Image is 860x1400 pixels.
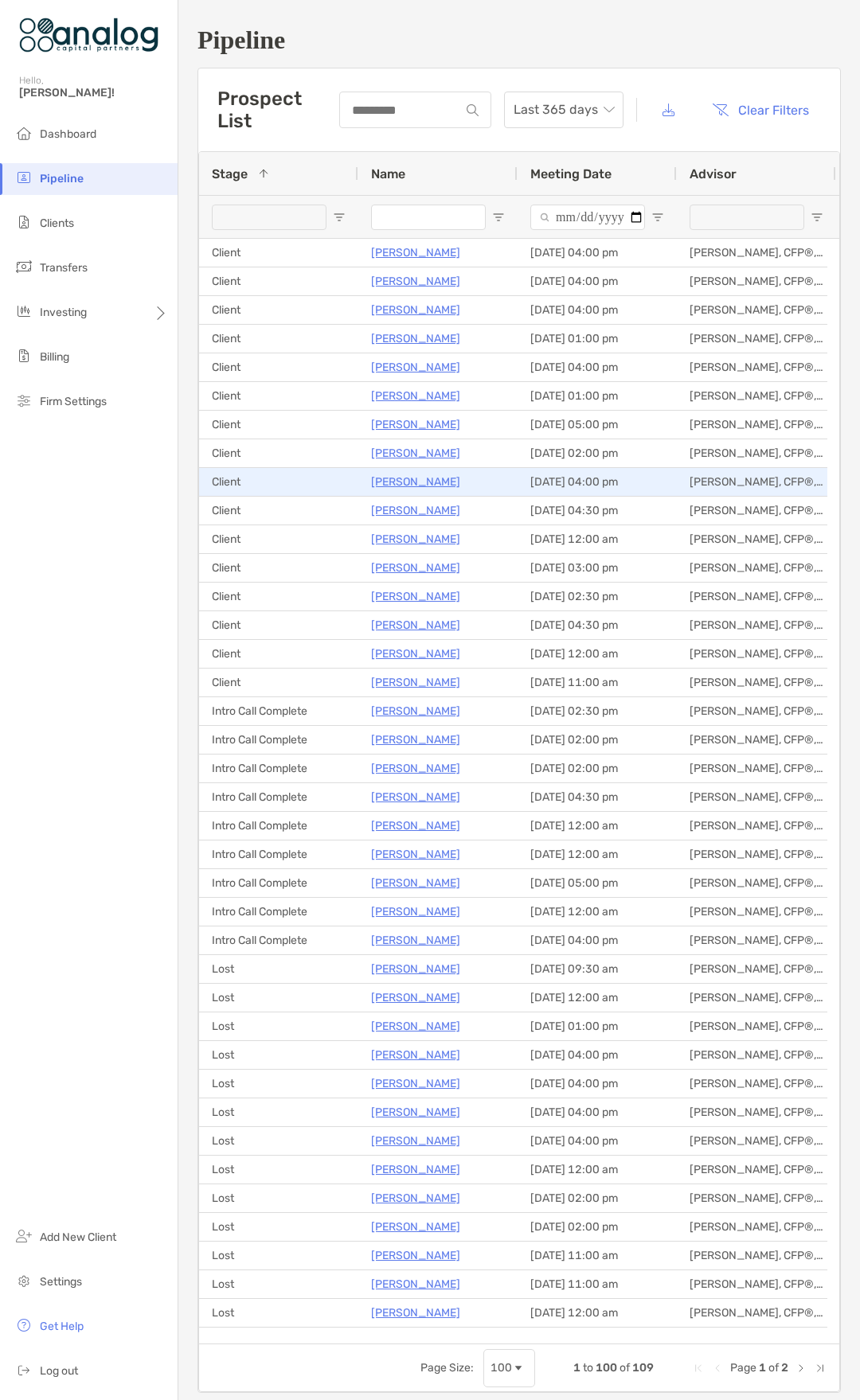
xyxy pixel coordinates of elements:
[199,640,358,668] div: Client
[677,611,836,639] div: [PERSON_NAME], CFP®, CPA/PFS, CDFA
[518,669,677,696] div: [DATE] 11:00 am
[518,1156,677,1184] div: [DATE] 12:00 am
[518,468,677,496] div: [DATE] 04:00 pm
[518,697,677,725] div: [DATE] 02:30 pm
[518,1098,677,1126] div: [DATE] 04:00 pm
[371,673,460,692] a: [PERSON_NAME]
[40,216,74,230] span: Clients
[199,611,358,639] div: Client
[371,472,460,492] p: [PERSON_NAME]
[677,812,836,840] div: [PERSON_NAME], CFP®, CPA/PFS, CDFA
[730,1361,756,1375] span: Page
[14,213,33,232] img: clients icon
[40,306,87,319] span: Investing
[690,166,737,181] span: Advisor
[371,501,460,521] p: [PERSON_NAME]
[781,1361,788,1375] span: 2
[371,816,460,836] p: [PERSON_NAME]
[371,271,460,291] a: [PERSON_NAME]
[677,583,836,610] div: [PERSON_NAME], CFP®, CPA/PFS, CDFA
[199,926,358,954] div: Intro Call Complete
[677,755,836,782] div: [PERSON_NAME], CFP®, CPA/PFS, CDFA
[14,123,33,142] img: dashboard icon
[371,902,460,922] a: [PERSON_NAME]
[199,497,358,525] div: Client
[40,1230,116,1244] span: Add New Client
[677,640,836,668] div: [PERSON_NAME], CFP®, CPA/PFS, CDFA
[492,211,505,224] button: Open Filter Menu
[199,984,358,1012] div: Lost
[199,955,358,983] div: Lost
[518,840,677,868] div: [DATE] 12:00 am
[371,758,460,778] p: [PERSON_NAME]
[677,439,836,467] div: [PERSON_NAME], CFP®, CPA/PFS, CDFA
[651,211,664,224] button: Open Filter Menu
[199,1270,358,1298] div: Lost
[371,1246,460,1265] a: [PERSON_NAME]
[491,1361,512,1375] div: 100
[518,869,677,897] div: [DATE] 05:00 pm
[371,587,460,606] p: [PERSON_NAME]
[518,1184,677,1212] div: [DATE] 02:00 pm
[514,92,614,127] span: Last 365 days
[371,873,460,893] a: [PERSON_NAME]
[518,611,677,639] div: [DATE] 04:30 pm
[199,525,358,553] div: Client
[371,1016,460,1036] a: [PERSON_NAME]
[677,411,836,439] div: [PERSON_NAME], CFP®, CPA/PFS, CDFA
[371,730,460,750] a: [PERSON_NAME]
[40,127,96,141] span: Dashboard
[518,439,677,467] div: [DATE] 02:00 pm
[371,1303,460,1323] a: [PERSON_NAME]
[40,1364,78,1378] span: Log out
[371,1274,460,1294] a: [PERSON_NAME]
[518,583,677,610] div: [DATE] 02:30 pm
[518,382,677,410] div: [DATE] 01:00 pm
[677,1328,836,1355] div: [PERSON_NAME], CFP®, CPA/PFS, CDFA
[371,243,460,263] p: [PERSON_NAME]
[677,840,836,868] div: [PERSON_NAME], CFP®, CPA/PFS, CDFA
[518,353,677,381] div: [DATE] 04:00 pm
[371,329,460,349] a: [PERSON_NAME]
[14,168,33,187] img: pipeline icon
[518,812,677,840] div: [DATE] 12:00 am
[199,325,358,353] div: Client
[212,166,248,181] span: Stage
[677,783,836,811] div: [PERSON_NAME], CFP®, CPA/PFS, CDFA
[199,869,358,897] div: Intro Call Complete
[371,300,460,320] p: [PERSON_NAME]
[768,1361,779,1375] span: of
[371,443,460,463] a: [PERSON_NAME]
[573,1361,580,1375] span: 1
[371,529,460,549] a: [PERSON_NAME]
[371,1074,460,1094] a: [PERSON_NAME]
[620,1361,630,1375] span: of
[518,554,677,582] div: [DATE] 03:00 pm
[518,1012,677,1040] div: [DATE] 01:00 pm
[677,1299,836,1327] div: [PERSON_NAME], CFP®, CPA/PFS, CDFA
[199,1184,358,1212] div: Lost
[677,267,836,295] div: [PERSON_NAME], CFP®, CPA/PFS, CDFA
[677,898,836,926] div: [PERSON_NAME], CFP®, CPA/PFS, CDFA
[371,787,460,807] p: [PERSON_NAME]
[677,353,836,381] div: [PERSON_NAME], CFP®, CPA/PFS, CDFA
[677,1041,836,1069] div: [PERSON_NAME], CFP®, CPA/PFS, CDFA
[371,415,460,435] a: [PERSON_NAME]
[199,726,358,754] div: Intro Call Complete
[795,1362,807,1375] div: Next Page
[518,640,677,668] div: [DATE] 12:00 am
[518,239,677,267] div: [DATE] 04:00 pm
[371,357,460,377] a: [PERSON_NAME]
[371,930,460,950] a: [PERSON_NAME]
[371,205,486,230] input: Name Filter Input
[371,844,460,864] a: [PERSON_NAME]
[371,386,460,406] a: [PERSON_NAME]
[518,1070,677,1098] div: [DATE] 04:00 pm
